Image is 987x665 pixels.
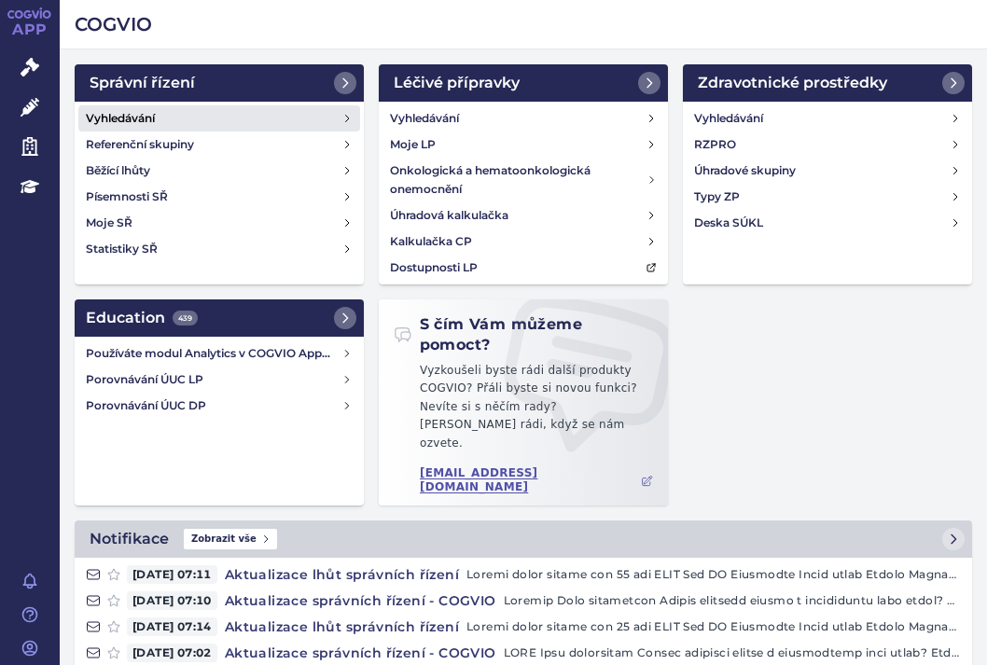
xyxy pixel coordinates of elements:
[394,72,520,94] h2: Léčivé přípravky
[687,210,968,236] a: Deska SÚKL
[86,307,198,329] h2: Education
[687,132,968,158] a: RZPRO
[78,210,360,236] a: Moje SŘ
[127,644,217,662] span: [DATE] 07:02
[127,617,217,636] span: [DATE] 07:14
[217,644,504,662] h4: Aktualizace správních řízení - COGVIO
[687,105,968,132] a: Vyhledávání
[698,72,887,94] h2: Zdravotnické prostředky
[217,591,504,610] h4: Aktualizace správních řízení - COGVIO
[687,158,968,184] a: Úhradové skupiny
[127,591,217,610] span: [DATE] 07:10
[390,232,472,251] h4: Kalkulačka CP
[382,158,664,202] a: Onkologická a hematoonkologická onemocnění
[466,617,961,636] p: Loremi dolor sitame con 25 adi ELIT Sed DO Eiusmodte Incid utlab Etdolo Magnaal Enim ADMIN475858/...
[217,565,466,584] h4: Aktualizace lhůt správních řízení
[382,132,664,158] a: Moje LP
[78,158,360,184] a: Běžící lhůty
[86,161,150,180] h4: Běžící lhůty
[75,299,364,337] a: Education439
[382,202,664,229] a: Úhradová kalkulačka
[694,135,736,154] h4: RZPRO
[420,466,653,494] a: [EMAIL_ADDRESS][DOMAIN_NAME]
[394,362,653,461] p: Vyzkoušeli byste rádi další produkty COGVIO? Přáli byste si novou funkci? Nevíte si s něčím rady?...
[687,184,968,210] a: Typy ZP
[683,64,972,102] a: Zdravotnické prostředky
[78,105,360,132] a: Vyhledávání
[504,644,961,662] p: LORE Ipsu dolorsitam Consec adipisci elitse d eiusmodtemp inci utlab? Etdolor ma ali e Adminimve ...
[382,255,664,281] a: Dostupnosti LP
[504,591,961,610] p: Loremip Dolo sitametcon Adipis elitsedd eiusmo t incididuntu labo etdol? Magnaal en adm v Quisnos...
[390,109,459,128] h4: Vyhledávání
[217,617,466,636] h4: Aktualizace lhůt správních řízení
[694,161,796,180] h4: Úhradové skupiny
[382,229,664,255] a: Kalkulačka CP
[86,396,341,415] h4: Porovnávání ÚUC DP
[75,520,972,558] a: NotifikaceZobrazit vše
[173,311,198,326] span: 439
[78,393,360,419] a: Porovnávání ÚUC DP
[78,184,360,210] a: Písemnosti SŘ
[86,370,341,389] h4: Porovnávání ÚUC LP
[86,135,194,154] h4: Referenční skupiny
[466,565,961,584] p: Loremi dolor sitame con 55 adi ELIT Sed DO Eiusmodte Incid utlab Etdolo Magnaal Enim ADMIN121616/...
[78,367,360,393] a: Porovnávání ÚUC LP
[78,132,360,158] a: Referenční skupiny
[394,314,653,356] h2: S čím Vám můžeme pomoct?
[379,64,668,102] a: Léčivé přípravky
[382,105,664,132] a: Vyhledávání
[127,565,217,584] span: [DATE] 07:11
[390,161,646,199] h4: Onkologická a hematoonkologická onemocnění
[86,240,158,258] h4: Statistiky SŘ
[75,64,364,102] a: Správní řízení
[90,72,195,94] h2: Správní řízení
[694,109,763,128] h4: Vyhledávání
[86,214,132,232] h4: Moje SŘ
[694,214,763,232] h4: Deska SÚKL
[390,206,508,225] h4: Úhradová kalkulačka
[75,11,972,37] h2: COGVIO
[184,529,277,549] span: Zobrazit vše
[694,187,740,206] h4: Typy ZP
[86,187,168,206] h4: Písemnosti SŘ
[86,344,341,363] h4: Používáte modul Analytics v COGVIO App? Oceníme Vaši zpětnou vazbu!
[78,236,360,262] a: Statistiky SŘ
[390,135,436,154] h4: Moje LP
[90,528,169,550] h2: Notifikace
[78,340,360,367] a: Používáte modul Analytics v COGVIO App? Oceníme Vaši zpětnou vazbu!
[86,109,155,128] h4: Vyhledávání
[390,258,478,277] h4: Dostupnosti LP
